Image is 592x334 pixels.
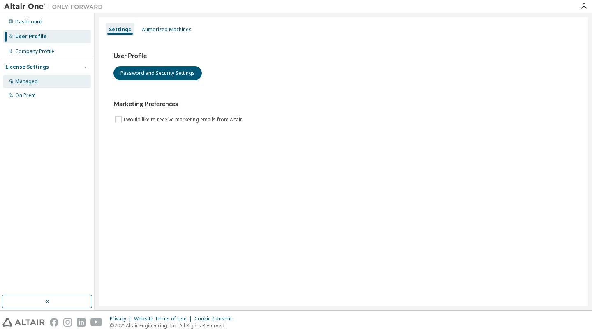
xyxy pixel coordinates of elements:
button: Password and Security Settings [113,66,202,80]
div: Managed [15,78,38,85]
div: Cookie Consent [194,315,237,322]
img: instagram.svg [63,318,72,327]
div: User Profile [15,33,47,40]
div: Privacy [110,315,134,322]
div: Authorized Machines [142,26,192,33]
h3: User Profile [113,52,573,60]
h3: Marketing Preferences [113,100,573,108]
div: Settings [109,26,131,33]
img: altair_logo.svg [2,318,45,327]
div: On Prem [15,92,36,99]
div: Company Profile [15,48,54,55]
img: youtube.svg [90,318,102,327]
div: Website Terms of Use [134,315,194,322]
img: Altair One [4,2,107,11]
p: © 2025 Altair Engineering, Inc. All Rights Reserved. [110,322,237,329]
div: Dashboard [15,19,42,25]
img: linkedin.svg [77,318,86,327]
label: I would like to receive marketing emails from Altair [123,115,244,125]
img: facebook.svg [50,318,58,327]
div: License Settings [5,64,49,70]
